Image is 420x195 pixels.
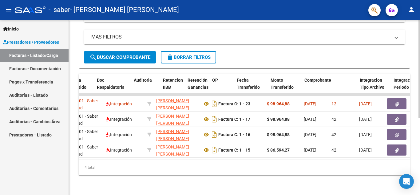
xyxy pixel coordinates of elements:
datatable-header-cell: Auditoria [131,74,160,101]
span: Integracion Tipo Archivo [360,78,384,90]
div: 23330177314 [156,113,197,126]
datatable-header-cell: Retencion IIBB [160,74,185,101]
strong: Factura C: 1 - 17 [218,117,250,122]
div: Open Intercom Messenger [399,174,414,189]
span: [PERSON_NAME] [PERSON_NAME] [156,114,189,126]
span: [DATE] [359,117,372,122]
datatable-header-cell: Fecha Transferido [234,74,268,101]
span: Integracion Periodo Presentacion [394,78,420,97]
div: 23330177314 [156,144,197,156]
span: [DATE] [359,132,372,137]
span: 42 [331,132,336,137]
mat-icon: person [408,6,415,13]
span: [DATE] [304,132,316,137]
span: Fecha Transferido [237,78,260,90]
span: OP [212,78,218,83]
span: [DATE] [359,148,372,152]
datatable-header-cell: Monto Transferido [268,74,302,101]
datatable-header-cell: OP [210,74,234,101]
span: A01 - Saber Salud [72,144,98,156]
mat-panel-title: MAS FILTROS [91,34,390,40]
datatable-header-cell: Comprobante [302,74,357,101]
span: Integración [106,132,132,137]
datatable-header-cell: Doc Respaldatoria [94,74,131,101]
i: Descargar documento [210,99,218,109]
strong: Factura C: 1 - 16 [218,132,250,137]
span: - [PERSON_NAME] [PERSON_NAME] [70,3,179,17]
strong: $ 98.964,88 [267,132,290,137]
i: Descargar documento [210,114,218,124]
span: 42 [331,148,336,152]
div: 4 total [79,160,410,175]
mat-icon: delete [166,54,174,61]
span: A01 - Saber Salud [72,98,98,110]
datatable-header-cell: Integracion Tipo Archivo [357,74,391,101]
span: Borrar Filtros [166,55,211,60]
strong: $ 98.964,88 [267,101,290,106]
strong: Factura C: 1 - 23 [218,101,250,106]
button: Buscar Comprobante [84,51,156,63]
div: 23330177314 [156,128,197,141]
span: Prestadores / Proveedores [3,39,59,46]
strong: $ 98.964,88 [267,117,290,122]
span: Integración [106,148,132,152]
span: [DATE] [304,101,316,106]
span: 42 [331,117,336,122]
span: Retención Ganancias [188,78,208,90]
span: A01 - Saber Salud [72,129,98,141]
i: Descargar documento [210,130,218,140]
span: Integración [106,101,132,106]
span: Inicio [3,26,19,32]
span: Auditoria [134,78,152,83]
span: Integración [106,117,132,122]
span: Buscar Comprobante [89,55,150,60]
strong: Factura C: 1 - 15 [218,148,250,152]
span: A01 - Saber Salud [72,114,98,126]
span: [DATE] [304,117,316,122]
mat-icon: search [89,54,97,61]
datatable-header-cell: Fecha Recibido [67,74,94,101]
strong: $ 86.594,27 [267,148,290,152]
mat-expansion-panel-header: MAS FILTROS [84,30,405,44]
span: Retencion IIBB [163,78,183,90]
mat-icon: menu [5,6,12,13]
span: [PERSON_NAME] [PERSON_NAME] [156,144,189,156]
i: Descargar documento [210,145,218,155]
span: [DATE] [304,148,316,152]
div: 23330177314 [156,97,197,110]
span: [PERSON_NAME] [PERSON_NAME] [156,98,189,110]
span: [PERSON_NAME] [PERSON_NAME] [156,129,189,141]
datatable-header-cell: Retención Ganancias [185,74,210,101]
span: [DATE] [359,101,372,106]
span: - saber [49,3,70,17]
span: Doc Respaldatoria [97,78,125,90]
span: Comprobante [304,78,331,83]
span: 12 [331,101,336,106]
button: Borrar Filtros [161,51,216,63]
span: Monto Transferido [271,78,294,90]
